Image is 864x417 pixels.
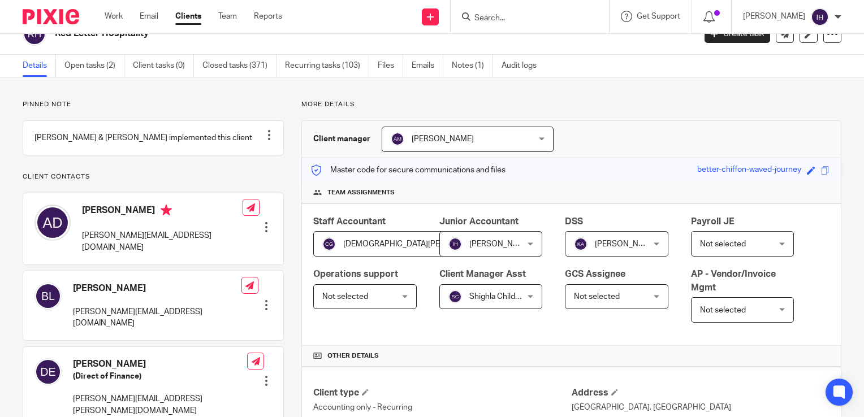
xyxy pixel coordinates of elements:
[469,293,526,301] span: Shighla Childers
[595,240,657,248] span: [PERSON_NAME]
[378,55,403,77] a: Files
[73,393,247,416] p: [PERSON_NAME][EMAIL_ADDRESS][PERSON_NAME][DOMAIN_NAME]
[691,270,776,292] span: AP - Vendor/Invoice Mgmt
[327,188,395,197] span: Team assignments
[412,55,443,77] a: Emails
[572,387,830,399] h4: Address
[448,290,462,303] img: svg%3E
[313,133,370,145] h3: Client manager
[73,371,247,382] h5: (Direct of Finance)
[313,217,386,226] span: Staff Accountant
[133,55,194,77] a: Client tasks (0)
[73,358,247,370] h4: [PERSON_NAME]
[23,172,284,181] p: Client contacts
[572,402,830,413] p: [GEOGRAPHIC_DATA], [GEOGRAPHIC_DATA]
[310,164,506,176] p: Master code for secure communications and files
[565,270,625,279] span: GCS Assignee
[105,11,123,22] a: Work
[55,28,561,40] h2: Red Letter Hospitality
[23,55,56,77] a: Details
[313,402,571,413] p: Accounting only - Recurring
[343,240,490,248] span: [DEMOGRAPHIC_DATA][PERSON_NAME]
[301,100,841,109] p: More details
[64,55,124,77] a: Open tasks (2)
[34,358,62,385] img: svg%3E
[743,11,805,22] p: [PERSON_NAME]
[565,217,583,226] span: DSS
[254,11,282,22] a: Reports
[502,55,545,77] a: Audit logs
[439,270,526,279] span: Client Manager Asst
[313,270,398,279] span: Operations support
[473,14,575,24] input: Search
[322,293,368,301] span: Not selected
[82,205,243,219] h4: [PERSON_NAME]
[175,11,201,22] a: Clients
[161,205,172,216] i: Primary
[637,12,680,20] span: Get Support
[705,25,770,43] a: Create task
[23,100,284,109] p: Pinned note
[412,135,474,143] span: [PERSON_NAME]
[691,217,735,226] span: Payroll JE
[73,306,241,329] p: [PERSON_NAME][EMAIL_ADDRESS][DOMAIN_NAME]
[811,8,829,26] img: svg%3E
[327,351,379,360] span: Other details
[452,55,493,77] a: Notes (1)
[322,237,336,251] img: svg%3E
[574,293,620,301] span: Not selected
[218,11,237,22] a: Team
[73,283,241,294] h4: [PERSON_NAME]
[23,9,79,24] img: Pixie
[391,132,404,146] img: svg%3E
[574,237,587,251] img: svg%3E
[439,217,519,226] span: Junior Accountant
[469,240,532,248] span: [PERSON_NAME]
[82,230,243,253] p: [PERSON_NAME][EMAIL_ADDRESS][DOMAIN_NAME]
[140,11,158,22] a: Email
[700,306,746,314] span: Not selected
[448,237,462,251] img: svg%3E
[285,55,369,77] a: Recurring tasks (103)
[34,205,71,241] img: svg%3E
[697,164,801,177] div: better-chiffon-waved-journey
[202,55,277,77] a: Closed tasks (371)
[313,387,571,399] h4: Client type
[23,22,46,46] img: svg%3E
[700,240,746,248] span: Not selected
[34,283,62,310] img: svg%3E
